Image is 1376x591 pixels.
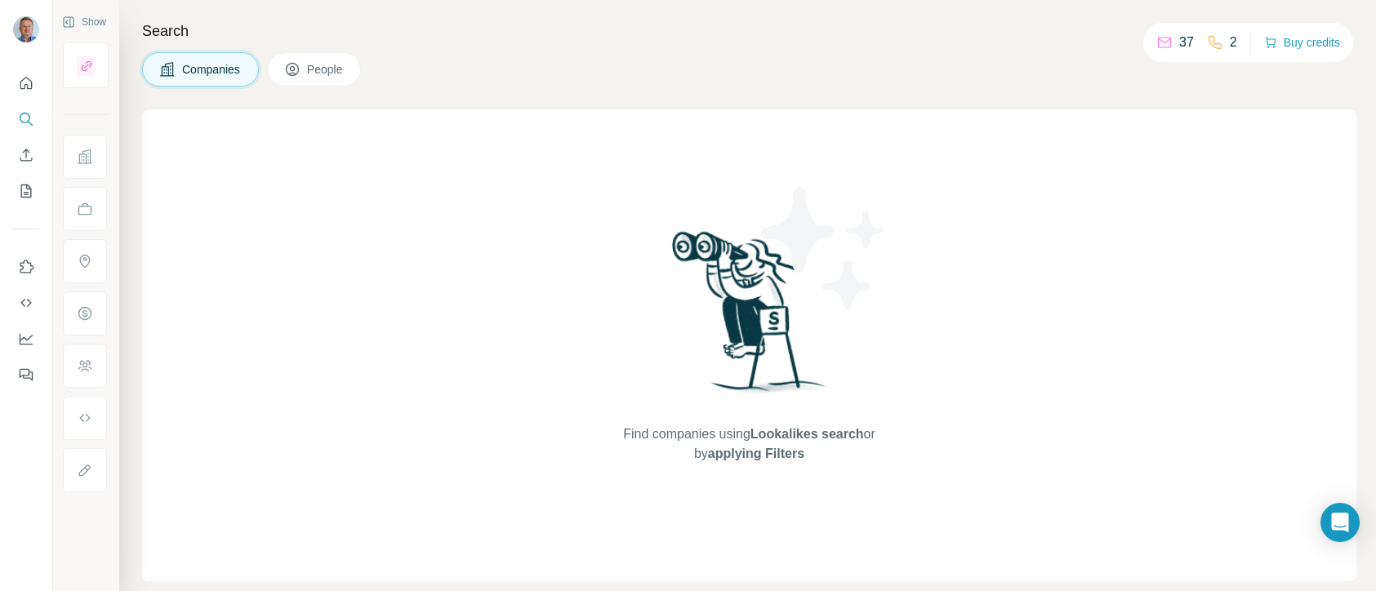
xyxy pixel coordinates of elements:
button: Use Surfe on LinkedIn [13,252,39,282]
span: Companies [182,61,242,78]
p: 2 [1230,33,1237,52]
button: Dashboard [13,324,39,353]
span: applying Filters [708,447,804,460]
button: Quick start [13,69,39,98]
div: Open Intercom Messenger [1320,503,1360,542]
button: Buy credits [1264,31,1340,54]
button: Show [51,10,118,34]
button: My lists [13,176,39,206]
span: Lookalikes search [750,427,864,441]
button: Feedback [13,360,39,389]
span: People [307,61,345,78]
p: 37 [1179,33,1194,52]
img: Surfe Illustration - Woman searching with binoculars [665,227,835,409]
button: Search [13,104,39,134]
button: Enrich CSV [13,140,39,170]
img: Avatar [13,16,39,42]
h4: Search [142,20,1356,42]
span: Find companies using or by [618,424,879,464]
img: Surfe Illustration - Stars [750,175,897,322]
button: Use Surfe API [13,288,39,318]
